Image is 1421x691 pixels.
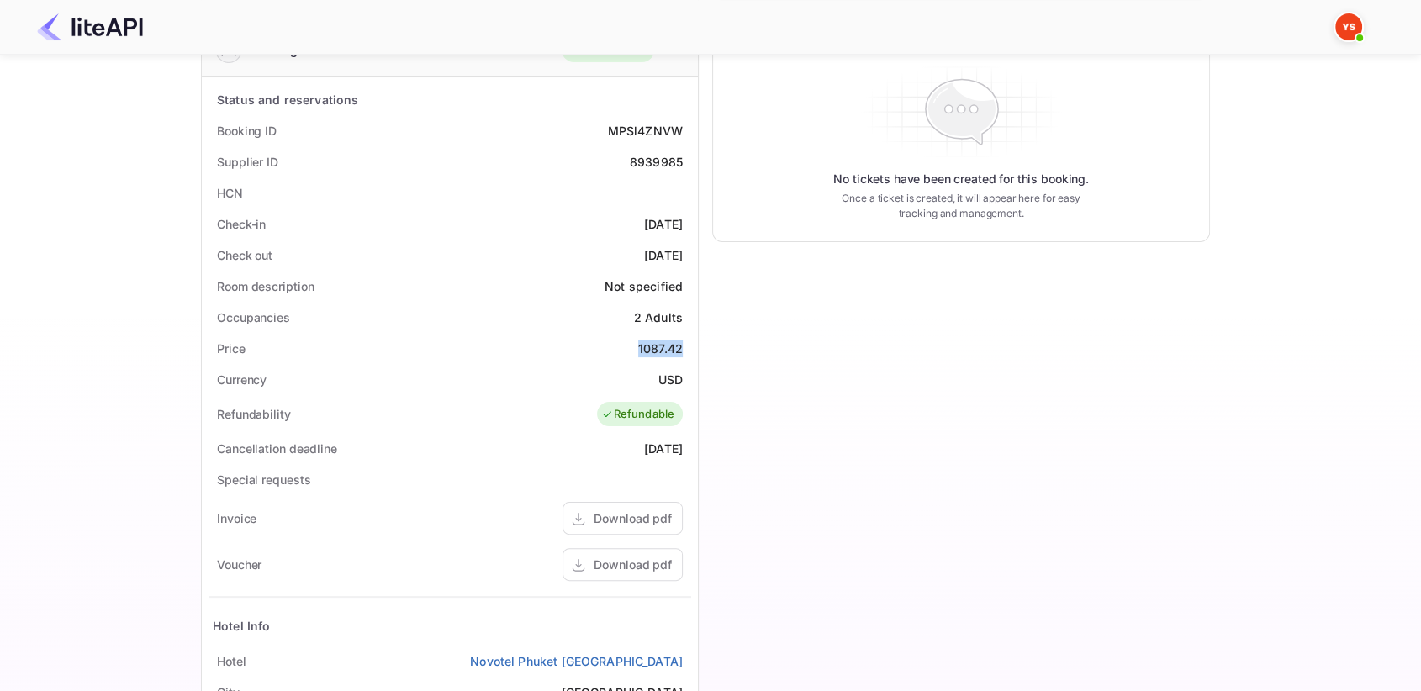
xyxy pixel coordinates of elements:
[644,440,683,457] div: [DATE]
[828,191,1094,221] p: Once a ticket is created, it will appear here for easy tracking and management.
[217,405,291,423] div: Refundability
[217,509,256,527] div: Invoice
[608,122,683,140] div: MPSl4ZNVW
[594,509,672,527] div: Download pdf
[217,652,246,670] div: Hotel
[594,556,672,573] div: Download pdf
[1335,13,1362,40] img: Yandex Support
[658,371,683,388] div: USD
[638,340,683,357] div: 1087.42
[217,471,310,488] div: Special requests
[644,246,683,264] div: [DATE]
[601,406,675,423] div: Refundable
[217,277,314,295] div: Room description
[213,617,271,635] div: Hotel Info
[644,215,683,233] div: [DATE]
[217,184,243,202] div: HCN
[37,13,143,40] img: LiteAPI Logo
[217,91,358,108] div: Status and reservations
[217,556,261,573] div: Voucher
[217,371,267,388] div: Currency
[217,122,277,140] div: Booking ID
[833,171,1089,187] p: No tickets have been created for this booking.
[605,277,683,295] div: Not specified
[634,309,683,326] div: 2 Adults
[217,153,278,171] div: Supplier ID
[217,440,337,457] div: Cancellation deadline
[470,652,683,670] a: Novotel Phuket [GEOGRAPHIC_DATA]
[217,340,246,357] div: Price
[217,246,272,264] div: Check out
[630,153,683,171] div: 8939985
[217,309,290,326] div: Occupancies
[217,215,266,233] div: Check-in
